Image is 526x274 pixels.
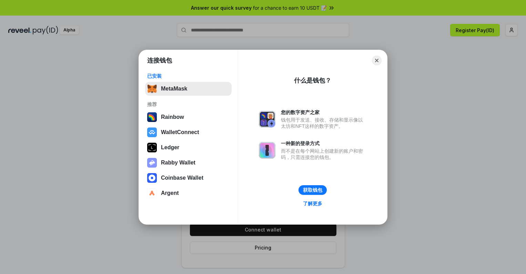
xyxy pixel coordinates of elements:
button: 获取钱包 [299,185,327,195]
img: svg+xml,%3Csvg%20fill%3D%22none%22%20height%3D%2233%22%20viewBox%3D%220%200%2035%2033%22%20width%... [147,84,157,94]
div: 一种新的登录方式 [281,140,366,147]
img: svg+xml,%3Csvg%20width%3D%2228%22%20height%3D%2228%22%20viewBox%3D%220%200%2028%2028%22%20fill%3D... [147,188,157,198]
div: Rainbow [161,114,184,120]
div: MetaMask [161,86,187,92]
div: 已安装 [147,73,230,79]
div: Ledger [161,144,179,151]
button: WalletConnect [145,125,232,139]
button: Ledger [145,141,232,154]
button: Argent [145,186,232,200]
img: svg+xml,%3Csvg%20xmlns%3D%22http%3A%2F%2Fwww.w3.org%2F2000%2Fsvg%22%20fill%3D%22none%22%20viewBox... [259,111,275,127]
div: WalletConnect [161,129,199,135]
div: 钱包用于发送、接收、存储和显示像以太坊和NFT这样的数字资产。 [281,117,366,129]
button: Coinbase Wallet [145,171,232,185]
div: 了解更多 [303,200,322,207]
img: svg+xml,%3Csvg%20width%3D%22120%22%20height%3D%22120%22%20viewBox%3D%220%200%20120%20120%22%20fil... [147,112,157,122]
img: svg+xml,%3Csvg%20width%3D%2228%22%20height%3D%2228%22%20viewBox%3D%220%200%2028%2028%22%20fill%3D... [147,173,157,183]
div: Rabby Wallet [161,160,195,166]
button: Rabby Wallet [145,156,232,170]
img: svg+xml,%3Csvg%20width%3D%2228%22%20height%3D%2228%22%20viewBox%3D%220%200%2028%2028%22%20fill%3D... [147,127,157,137]
div: 什么是钱包？ [294,76,331,85]
img: svg+xml,%3Csvg%20xmlns%3D%22http%3A%2F%2Fwww.w3.org%2F2000%2Fsvg%22%20fill%3D%22none%22%20viewBox... [147,158,157,168]
a: 了解更多 [299,199,326,208]
div: Argent [161,190,179,196]
div: 获取钱包 [303,187,322,193]
div: Coinbase Wallet [161,175,203,181]
img: svg+xml,%3Csvg%20xmlns%3D%22http%3A%2F%2Fwww.w3.org%2F2000%2Fsvg%22%20width%3D%2228%22%20height%3... [147,143,157,152]
img: svg+xml,%3Csvg%20xmlns%3D%22http%3A%2F%2Fwww.w3.org%2F2000%2Fsvg%22%20fill%3D%22none%22%20viewBox... [259,142,275,159]
button: MetaMask [145,82,232,96]
div: 而不是在每个网站上创建新的账户和密码，只需连接您的钱包。 [281,148,366,160]
button: Close [372,56,382,65]
div: 推荐 [147,101,230,107]
div: 您的数字资产之家 [281,109,366,115]
button: Rainbow [145,110,232,124]
h1: 连接钱包 [147,56,172,65]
